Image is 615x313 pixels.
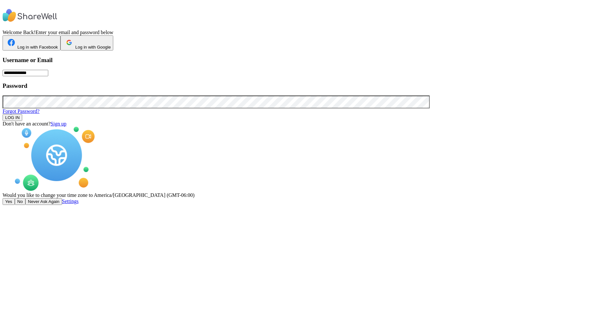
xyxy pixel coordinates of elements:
[75,45,111,50] span: Log in with Google
[15,198,25,205] button: No
[50,121,66,126] a: Sign up
[5,36,17,49] img: ShareWell Logomark
[3,3,57,28] img: ShareWell Logo
[25,198,62,205] button: Never Ask Again
[17,199,23,204] span: No
[3,198,15,205] button: Yes
[60,35,113,51] button: Log in with Google
[3,82,612,89] h3: Password
[62,198,79,204] a: Settings
[5,199,12,204] span: Yes
[14,127,95,191] img: Session Experience
[3,35,60,51] button: Log in with Facebook
[3,30,35,35] span: Welcome Back!
[63,36,75,49] img: ShareWell Logomark
[35,30,113,35] span: Enter your email and password below
[3,192,612,198] div: Would you like to change your time zone to
[3,114,22,121] button: LOG IN
[28,199,60,204] span: Never Ask Again
[3,108,40,114] a: Forgot Password?
[5,115,20,120] span: LOG IN
[3,121,50,126] span: Don't have an account?
[17,45,58,50] span: Log in with Facebook
[94,192,195,198] span: America/[GEOGRAPHIC_DATA] (GMT-06:00)
[3,57,612,64] h3: Username or Email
